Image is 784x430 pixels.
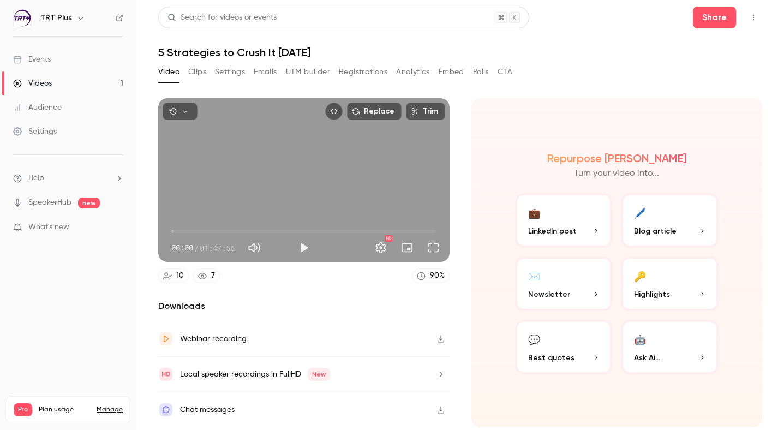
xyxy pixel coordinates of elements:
[339,63,387,81] button: Registrations
[13,126,57,137] div: Settings
[194,242,199,254] span: /
[254,63,277,81] button: Emails
[412,268,450,283] a: 90%
[193,268,220,283] a: 7
[78,198,100,208] span: new
[547,152,686,165] h2: Repurpose [PERSON_NAME]
[167,12,277,23] div: Search for videos or events
[473,63,489,81] button: Polls
[13,54,51,65] div: Events
[528,267,540,284] div: ✉️
[180,332,247,345] div: Webinar recording
[308,368,330,381] span: New
[97,405,123,414] a: Manage
[28,172,44,184] span: Help
[439,63,464,81] button: Embed
[215,63,245,81] button: Settings
[200,242,235,254] span: 01:47:56
[634,289,670,300] span: Highlights
[422,237,444,259] button: Full screen
[180,403,235,416] div: Chat messages
[385,235,392,242] div: HD
[634,352,660,363] span: Ask Ai...
[171,242,193,254] span: 00:00
[158,268,189,283] a: 10
[13,78,52,89] div: Videos
[158,63,179,81] button: Video
[14,9,31,27] img: TRT Plus
[286,63,330,81] button: UTM builder
[515,193,613,248] button: 💼LinkedIn post
[13,102,62,113] div: Audience
[293,237,315,259] button: Play
[621,256,719,311] button: 🔑Highlights
[28,197,71,208] a: SpeakerHub
[211,270,215,282] div: 7
[158,46,762,59] h1: 5 Strategies to Crush It [DATE]
[634,225,677,237] span: Blog article
[28,222,69,233] span: What's new
[188,63,206,81] button: Clips
[110,223,123,232] iframe: Noticeable Trigger
[39,405,90,414] span: Plan usage
[621,193,719,248] button: 🖊️Blog article
[745,9,762,26] button: Top Bar Actions
[13,172,123,184] li: help-dropdown-opener
[243,237,265,259] button: Mute
[528,204,540,221] div: 💼
[406,103,445,120] button: Trim
[621,320,719,374] button: 🤖Ask Ai...
[574,167,659,180] p: Turn your video into...
[171,242,235,254] div: 00:00
[498,63,512,81] button: CTA
[14,403,32,416] span: Pro
[347,103,402,120] button: Replace
[528,225,577,237] span: LinkedIn post
[634,204,646,221] div: 🖊️
[180,368,330,381] div: Local speaker recordings in FullHD
[396,237,418,259] button: Turn on miniplayer
[634,331,646,348] div: 🤖
[693,7,736,28] button: Share
[634,267,646,284] div: 🔑
[396,63,430,81] button: Analytics
[325,103,343,120] button: Embed video
[370,237,392,259] button: Settings
[158,300,450,313] h2: Downloads
[528,289,570,300] span: Newsletter
[528,352,574,363] span: Best quotes
[528,331,540,348] div: 💬
[430,270,445,282] div: 90 %
[515,256,613,311] button: ✉️Newsletter
[40,13,72,23] h6: TRT Plus
[176,270,184,282] div: 10
[515,320,613,374] button: 💬Best quotes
